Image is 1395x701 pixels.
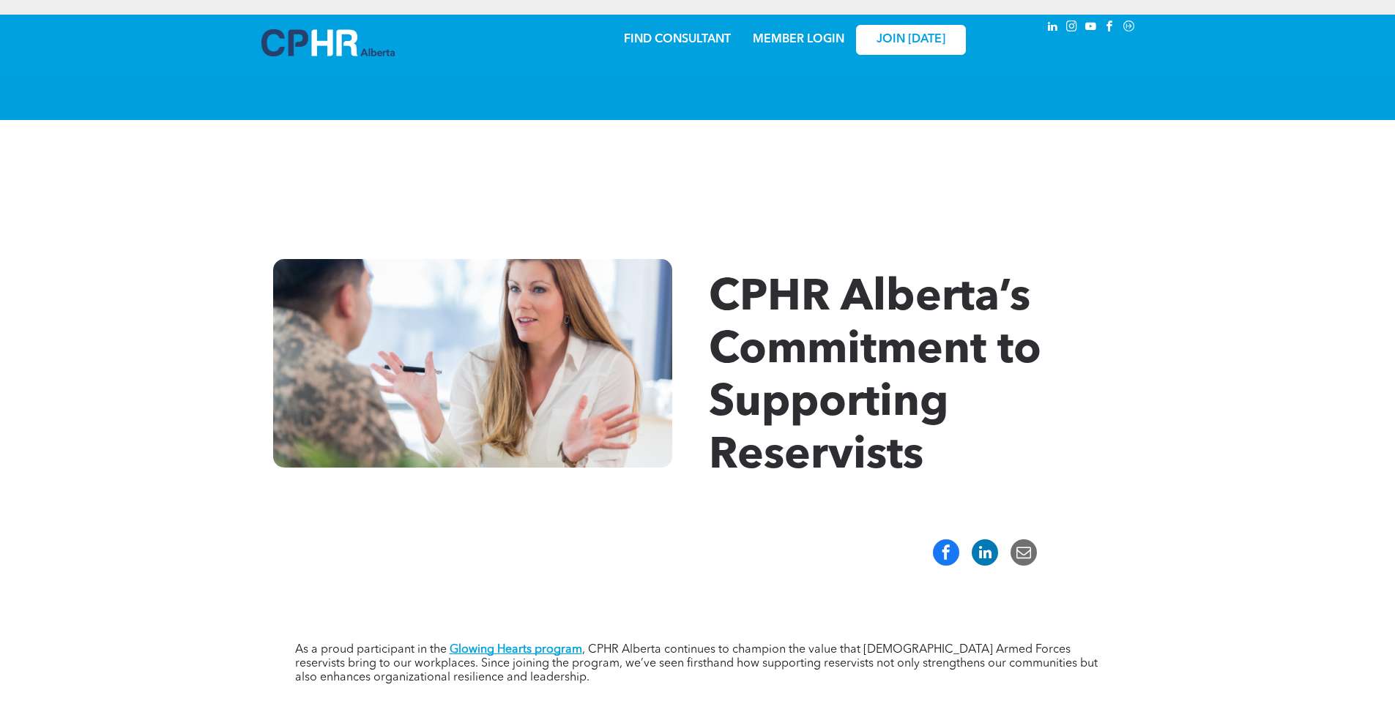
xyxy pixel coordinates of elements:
[753,34,844,45] a: MEMBER LOGIN
[450,644,582,656] a: Glowing Hearts program
[1045,18,1061,38] a: linkedin
[1121,18,1137,38] a: Social network
[877,33,945,47] span: JOIN [DATE]
[1102,18,1118,38] a: facebook
[624,34,731,45] a: FIND CONSULTANT
[1064,18,1080,38] a: instagram
[295,644,447,656] span: As a proud participant in the
[261,29,395,56] img: A blue and white logo for cp alberta
[856,25,966,55] a: JOIN [DATE]
[1083,18,1099,38] a: youtube
[709,277,1041,479] span: CPHR Alberta’s Commitment to Supporting Reservists
[295,644,1098,683] span: , CPHR Alberta continues to champion the value that [DEMOGRAPHIC_DATA] Armed Forces reservists br...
